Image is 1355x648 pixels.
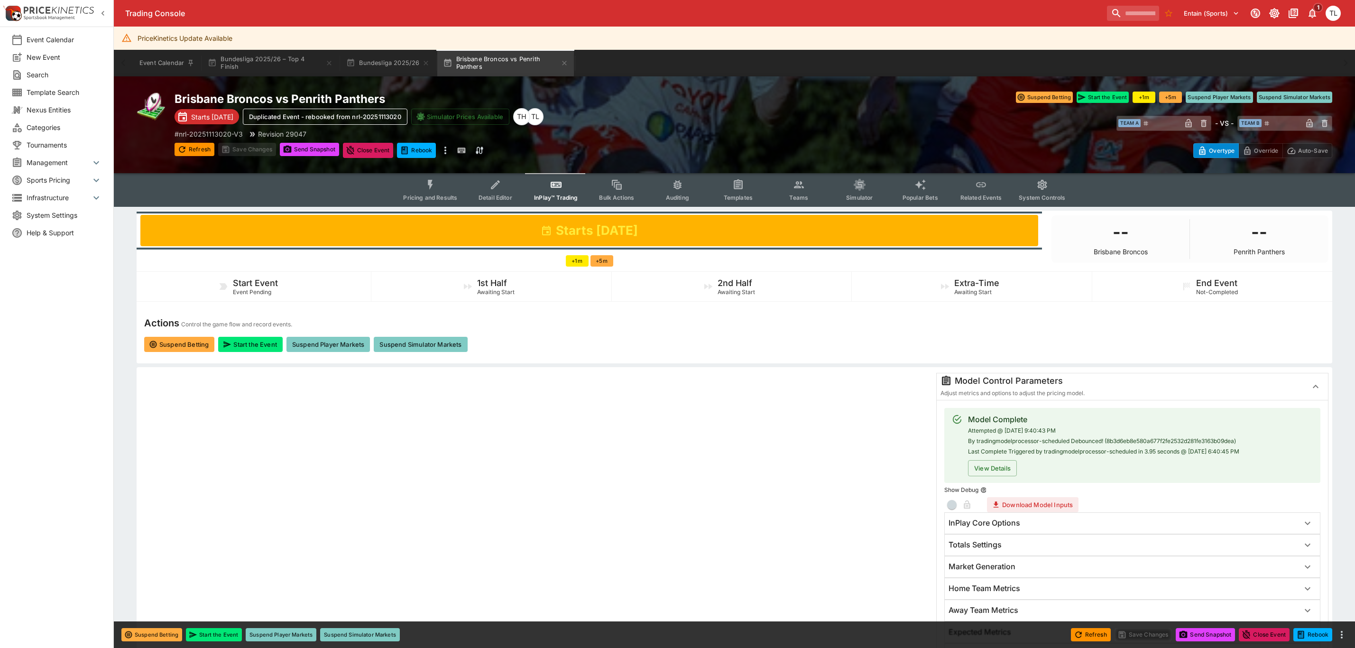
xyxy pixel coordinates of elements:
[191,112,233,122] p: Starts [DATE]
[789,194,808,201] span: Teams
[27,157,91,167] span: Management
[175,143,214,156] button: Refresh
[341,50,435,76] button: Bundesliga 2025/26
[987,497,1078,512] button: Download Model Inputs
[27,228,102,238] span: Help & Support
[968,460,1017,476] button: View Details
[27,210,102,220] span: System Settings
[134,50,200,76] button: Event Calendar
[513,108,530,125] div: Todd Henderson
[477,278,507,288] h5: 1st Half
[1019,194,1065,201] span: System Controls
[397,143,436,158] button: Duplicated Event - rebooked from nrl-20251113020
[437,50,574,76] button: Brisbane Broncos vs Penrith Panthers
[1215,118,1234,128] h6: - VS -
[218,337,282,352] button: Start the Event
[1159,92,1182,103] button: +5m
[125,9,1103,19] div: Trading Console
[666,194,689,201] span: Auditing
[1298,146,1328,156] p: Auto-Save
[1293,628,1332,641] button: Duplicated Event - rebooked from nrl-20251113020
[903,194,938,201] span: Popular Bets
[27,105,102,115] span: Nexus Entities
[940,375,1300,387] div: Model Control Parameters
[1077,92,1129,103] button: Start the Event
[949,562,1015,572] h6: Market Generation
[27,140,102,150] span: Tournaments
[718,278,752,288] h5: 2nd Half
[440,143,451,158] button: more
[3,4,22,23] img: PriceKinetics Logo
[1266,5,1283,22] button: Toggle light/dark mode
[1323,3,1344,24] button: Trent Lewis
[175,129,243,139] p: Copy To Clipboard
[1161,6,1176,21] button: No Bookmarks
[1285,5,1302,22] button: Documentation
[233,288,271,296] span: Event Pending
[1071,628,1111,641] button: Refresh
[27,52,102,62] span: New Event
[980,487,987,493] button: Show Debug
[1336,629,1347,640] button: more
[1176,628,1235,641] button: Send Snapshot
[243,109,407,125] button: Duplicated Event - rebooked from nrl-20251113020
[27,70,102,80] span: Search
[1257,92,1333,103] button: Suspend Simulator Markets
[258,129,306,139] p: Revision 29047
[1209,146,1235,156] p: Overtype
[138,29,232,47] div: PriceKinetics Update Available
[1113,219,1129,245] h1: --
[724,194,753,201] span: Templates
[1016,92,1073,103] button: Suspend Betting
[556,222,638,239] h1: Starts [DATE]
[1238,143,1282,158] button: Override
[27,35,102,45] span: Event Calendar
[144,317,179,329] h4: Actions
[396,173,1073,207] div: Event type filters
[846,194,873,201] span: Simulator
[1247,5,1264,22] button: Connected to PK
[27,122,102,132] span: Categories
[1193,143,1239,158] button: Overtype
[949,605,1018,615] h6: Away Team Metrics
[526,108,544,125] div: Trent Lewis
[186,628,242,641] button: Start the Event
[1239,119,1262,127] span: Team B
[949,518,1020,528] h6: InPlay Core Options
[1254,146,1278,156] p: Override
[175,92,754,106] h2: Copy To Clipboard
[479,194,512,201] span: Detail Editor
[1196,288,1238,296] span: Not-Completed
[1251,219,1267,245] h1: --
[1282,143,1332,158] button: Auto-Save
[403,194,457,201] span: Pricing and Results
[949,540,1002,550] h6: Totals Settings
[1234,248,1285,255] p: Penrith Panthers
[477,288,515,296] span: Awaiting Start
[1133,92,1155,103] button: +1m
[137,92,167,122] img: rugby_league.png
[954,288,992,296] span: Awaiting Start
[599,194,634,201] span: Bulk Actions
[24,16,75,20] img: Sportsbook Management
[181,320,292,329] p: Control the game flow and record events.
[1326,6,1341,21] div: Trent Lewis
[534,194,578,201] span: InPlay™ Trading
[1107,6,1159,21] input: search
[246,628,316,641] button: Suspend Player Markets
[27,87,102,97] span: Template Search
[1313,3,1323,12] span: 1
[1304,5,1321,22] button: Notifications
[24,7,94,14] img: PriceKinetics
[960,194,1002,201] span: Related Events
[1178,6,1245,21] button: Select Tenant
[940,389,1085,397] span: Adjust metrics and options to adjust the pricing model.
[1118,119,1141,127] span: Team A
[411,109,509,125] button: Simulator Prices Available
[954,278,999,288] h5: Extra-Time
[1196,278,1237,288] h5: End Event
[121,628,182,641] button: Suspend Betting
[202,50,339,76] button: Bundesliga 2025/26 – Top 4 Finish
[590,255,613,267] button: +5m
[374,337,467,352] button: Suspend Simulator Markets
